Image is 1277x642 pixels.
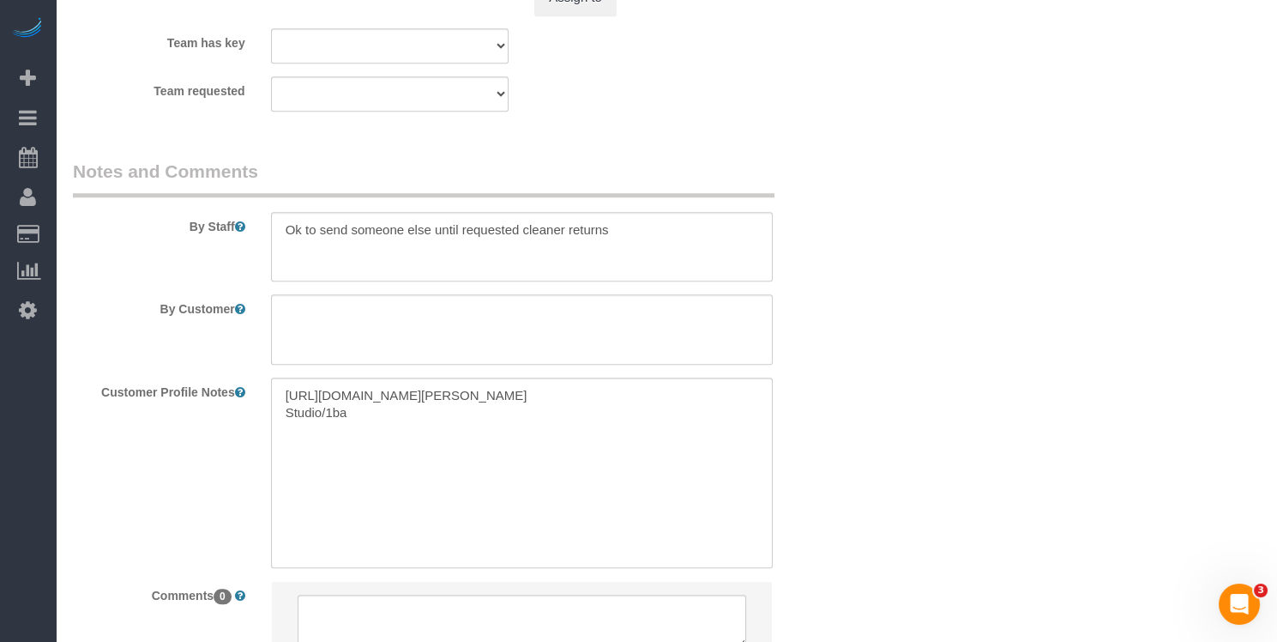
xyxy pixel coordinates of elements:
label: By Staff [60,212,258,235]
span: 3 [1254,584,1268,597]
label: Team requested [60,76,258,100]
span: 0 [214,589,232,604]
label: Customer Profile Notes [60,378,258,401]
legend: Notes and Comments [73,159,774,197]
label: By Customer [60,294,258,318]
label: Comments [60,581,258,604]
iframe: Intercom live chat [1219,584,1260,625]
img: Automaid Logo [10,17,45,41]
label: Team has key [60,28,258,51]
